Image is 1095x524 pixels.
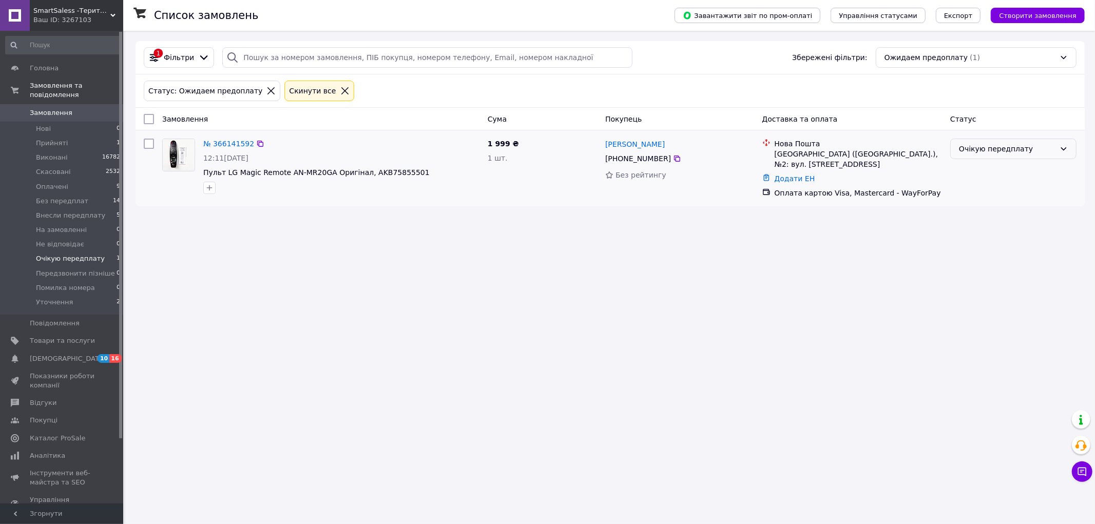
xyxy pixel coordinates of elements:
span: Інструменти веб-майстра та SEO [30,469,95,487]
span: Експорт [944,12,973,20]
div: Нова Пошта [775,139,943,149]
span: Без рейтингу [616,171,666,179]
span: Створити замовлення [999,12,1077,20]
span: Cума [488,115,507,123]
span: 1 шт. [488,154,508,162]
button: Завантажити звіт по пром-оплаті [675,8,820,23]
span: Прийняті [36,139,68,148]
span: Оплачені [36,182,68,191]
input: Пошук за номером замовлення, ПІБ покупця, номером телефону, Email, номером накладної [222,47,632,68]
div: Очікую передплату [959,143,1055,154]
input: Пошук [5,36,121,54]
span: Управління сайтом [30,495,95,514]
span: 2 [117,298,120,307]
div: Ваш ID: 3267103 [33,15,123,25]
span: 1 999 ₴ [488,140,519,148]
span: [DEMOGRAPHIC_DATA] [30,354,106,363]
img: Фото товару [163,139,195,171]
span: Аналітика [30,451,65,460]
span: 10 [98,354,109,363]
span: Без передплат [36,197,88,206]
span: Збережені фільтри: [792,52,867,63]
span: Помилка номера [36,283,95,293]
span: Повідомлення [30,319,80,328]
span: Замовлення та повідомлення [30,81,123,100]
span: 0 [117,240,120,249]
h1: Список замовлень [154,9,258,22]
span: Управління статусами [839,12,917,20]
span: Передзвонити пізніше [36,269,115,278]
button: Чат з покупцем [1072,461,1092,482]
span: Покупець [605,115,642,123]
span: Замовлення [162,115,208,123]
span: 1 [117,254,120,263]
span: Статус [950,115,976,123]
span: Замовлення [30,108,72,118]
span: SmartSaless -Територія розумних продажів. Інтернет магазин електроніки та товарів для відпочінку [33,6,110,15]
a: № 366141592 [203,140,254,148]
span: Очікую передплату [36,254,105,263]
a: Додати ЕН [775,174,815,183]
span: 14 [113,197,120,206]
span: Внесли передплату [36,211,105,220]
span: 0 [117,124,120,133]
span: 16782 [102,153,120,162]
span: 16 [109,354,121,363]
div: [GEOGRAPHIC_DATA] ([GEOGRAPHIC_DATA].), №2: вул. [STREET_ADDRESS] [775,149,943,169]
span: 2532 [106,167,120,177]
span: Нові [36,124,51,133]
span: (1) [970,53,980,62]
span: Скасовані [36,167,71,177]
div: Cкинути все [287,85,338,96]
a: Створити замовлення [981,11,1085,19]
span: 12:11[DATE] [203,154,248,162]
span: Ожидаем предоплату [885,52,968,63]
span: Уточнення [36,298,73,307]
button: Експорт [936,8,981,23]
span: Показники роботи компанії [30,372,95,390]
button: Управління статусами [831,8,926,23]
span: Каталог ProSale [30,434,85,443]
button: Створити замовлення [991,8,1085,23]
a: Фото товару [162,139,195,171]
div: Оплата картою Visa, Mastercard - WayForPay [775,188,943,198]
div: Статус: Ожидаем предоплату [146,85,264,96]
span: 1 [117,139,120,148]
div: [PHONE_NUMBER] [603,151,673,166]
span: Товари та послуги [30,336,95,345]
span: Покупці [30,416,57,425]
span: Завантажити звіт по пром-оплаті [683,11,812,20]
span: Виконані [36,153,68,162]
span: 0 [117,269,120,278]
span: 5 [117,211,120,220]
span: На замовленні [36,225,87,235]
a: Пульт LG Magic Remote AN-MR20GA Оригінал, AKB75855501 [203,168,430,177]
a: [PERSON_NAME] [605,139,665,149]
span: Фільтри [164,52,194,63]
span: Відгуки [30,398,56,407]
span: Головна [30,64,59,73]
span: 0 [117,283,120,293]
span: Доставка та оплата [762,115,838,123]
span: Не відповідає [36,240,84,249]
span: 0 [117,225,120,235]
span: 9 [117,182,120,191]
